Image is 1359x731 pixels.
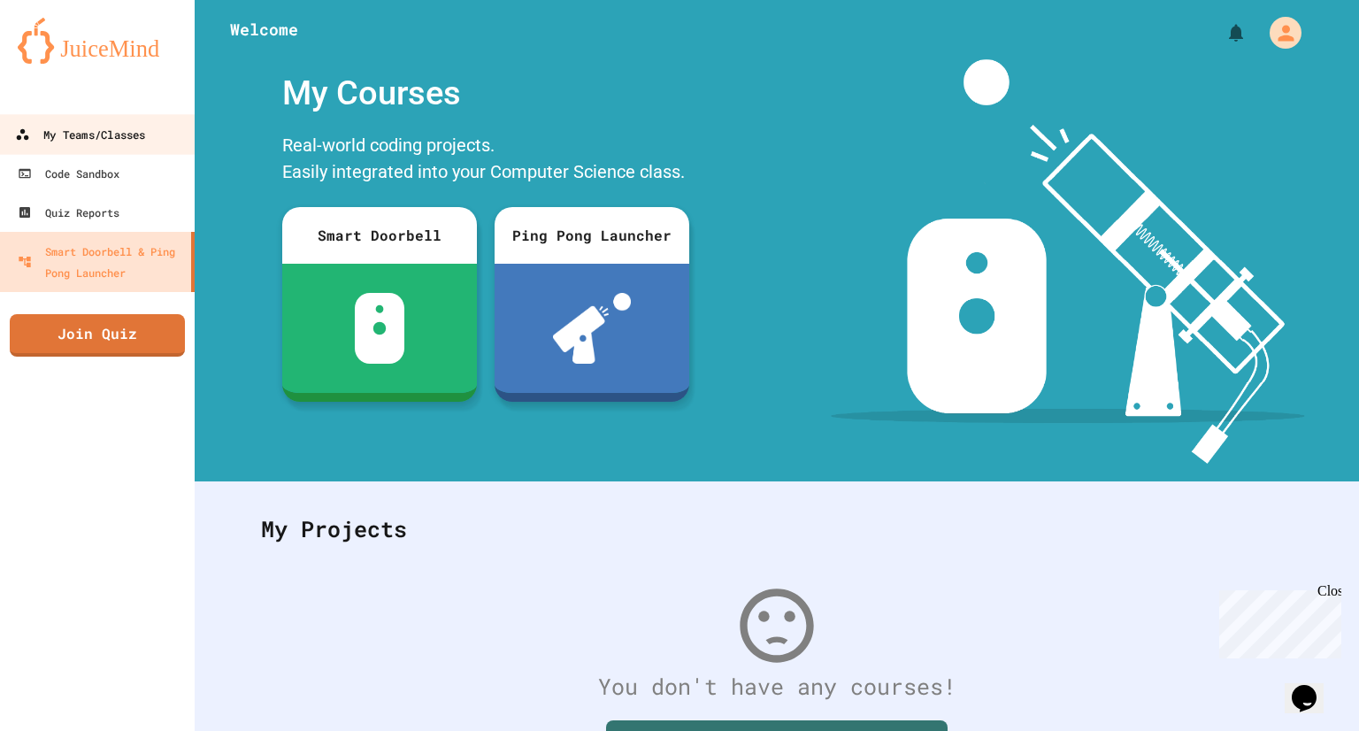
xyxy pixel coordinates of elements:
div: Real-world coding projects. Easily integrated into your Computer Science class. [273,127,698,194]
div: My Courses [273,59,698,127]
img: banner-image-my-projects.png [831,59,1305,464]
img: sdb-white.svg [355,293,405,364]
div: Smart Doorbell [282,207,477,264]
div: Smart Doorbell & Ping Pong Launcher [18,241,184,283]
div: My Notifications [1193,18,1251,48]
div: My Projects [243,495,1310,564]
img: ppl-with-ball.png [553,293,632,364]
iframe: chat widget [1285,660,1341,713]
div: You don't have any courses! [243,670,1310,704]
div: Code Sandbox [18,163,119,184]
div: Quiz Reports [18,202,119,223]
a: Join Quiz [10,314,185,357]
iframe: chat widget [1212,583,1341,658]
div: My Teams/Classes [15,124,145,146]
div: Chat with us now!Close [7,7,122,112]
img: logo-orange.svg [18,18,177,64]
div: Ping Pong Launcher [495,207,689,264]
div: My Account [1251,12,1306,53]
